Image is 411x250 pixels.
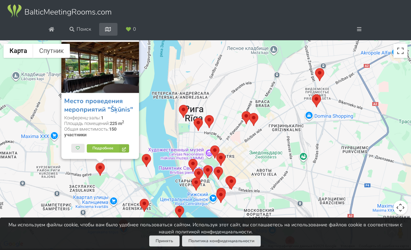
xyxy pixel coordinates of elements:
a: Место проведения мероприятий "Šķūnis" [64,97,133,114]
div: Площадь помещений: [64,121,136,126]
img: Необычные места | Рига | Место проведения мероприятий "Šķūnis" [61,42,139,93]
a: Подробнее [86,144,129,153]
a: Поиск [65,23,96,36]
button: Показать карту с названиями объектов [4,44,33,58]
span: 0 [133,27,136,32]
strong: 150 участники [64,127,116,138]
strong: 225 m [110,121,124,126]
div: Конференц-залы: [64,115,136,121]
button: Показать спутниковую карту [33,44,70,58]
button: Управление камерой на карте [393,201,407,215]
button: Принять [149,236,180,246]
strong: 1 [101,115,103,120]
sup: 2 [122,120,124,124]
img: Baltic Meeting Rooms [6,4,112,18]
div: Общая вместимость: [64,127,136,138]
button: Включить полноэкранный режим [393,44,407,58]
a: Политика конфиденциальности [182,236,261,246]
